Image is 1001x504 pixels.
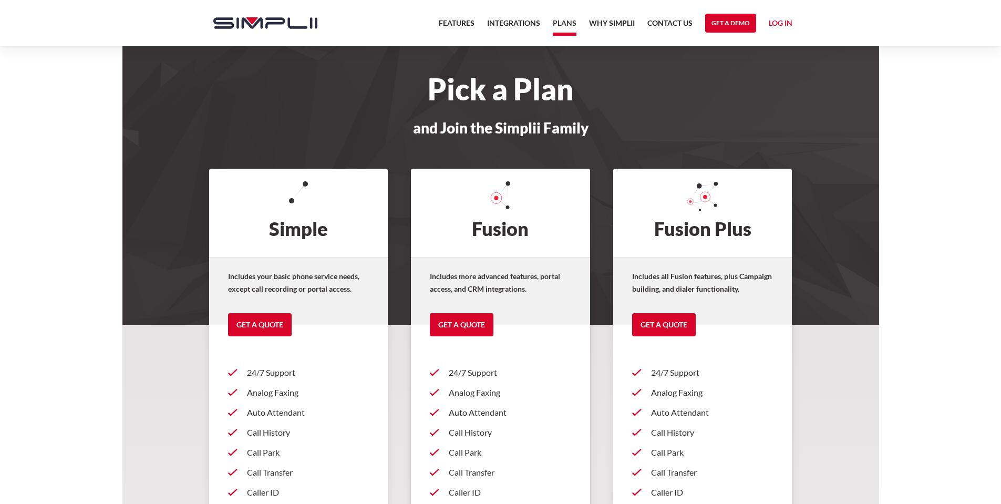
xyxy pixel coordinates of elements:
a: Call Park [430,443,571,462]
a: Get a Demo [705,14,756,33]
a: Call Park [632,443,773,462]
a: Features [439,17,474,36]
a: Analog Faxing [632,383,773,403]
a: Analog Faxing [430,383,571,403]
a: Auto Attendant [632,403,773,423]
p: Analog Faxing [651,386,773,399]
a: Call Transfer [228,462,369,482]
p: Auto Attendant [247,406,369,419]
a: 24/7 Support [632,363,773,383]
p: Call Park [651,446,773,459]
a: Auto Attendant [228,403,369,423]
a: Call Transfer [632,462,773,482]
p: Caller ID [449,486,571,499]
a: Get a Quote [228,313,292,336]
a: Contact US [647,17,693,36]
p: 24/7 Support [247,366,369,379]
a: Auto Attendant [430,403,571,423]
a: Call History [228,423,369,443]
img: Simplii [213,17,317,29]
p: Call History [449,426,571,439]
a: Call Transfer [430,462,571,482]
h1: Pick a Plan [203,78,799,101]
a: 24/7 Support [228,363,369,383]
a: Log in [769,17,792,33]
p: Analog Faxing [247,386,369,399]
a: Get a Quote [430,313,493,336]
p: Call Transfer [651,466,773,479]
p: Call Park [449,446,571,459]
a: Plans [553,17,576,36]
a: 24/7 Support [430,363,571,383]
p: Caller ID [651,486,773,499]
p: 24/7 Support [449,366,571,379]
strong: Includes all Fusion features, plus Campaign building, and dialer functionality. [632,272,772,293]
p: Call Transfer [449,466,571,479]
h2: Simple [209,169,388,257]
h2: Fusion [411,169,590,257]
strong: Includes more advanced features, portal access, and CRM integrations. [430,272,560,293]
a: Call History [430,423,571,443]
a: Caller ID [228,482,369,502]
p: Analog Faxing [449,386,571,399]
a: Caller ID [632,482,773,502]
p: 24/7 Support [651,366,773,379]
a: Get a Quote [632,313,696,336]
h3: and Join the Simplii Family [203,120,799,136]
a: Caller ID [430,482,571,502]
a: Call History [632,423,773,443]
a: Why Simplii [589,17,635,36]
p: Auto Attendant [449,406,571,419]
a: Call Park [228,443,369,462]
p: Call History [247,426,369,439]
p: Call Park [247,446,369,459]
a: Integrations [487,17,540,36]
h2: Fusion Plus [613,169,792,257]
p: Caller ID [247,486,369,499]
p: Call Transfer [247,466,369,479]
p: Includes your basic phone service needs, except call recording or portal access. [228,270,369,295]
a: Analog Faxing [228,383,369,403]
p: Call History [651,426,773,439]
p: Auto Attendant [651,406,773,419]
